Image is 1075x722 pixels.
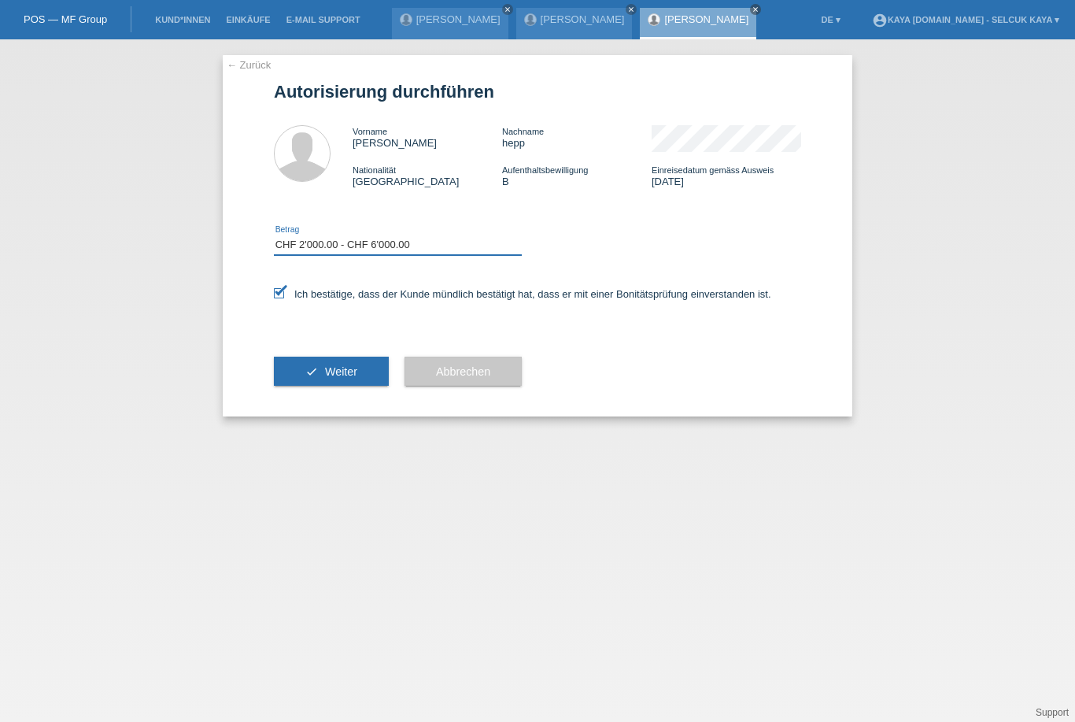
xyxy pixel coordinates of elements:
span: Vorname [353,127,387,136]
a: [PERSON_NAME] [664,13,748,25]
a: close [626,4,637,15]
div: hepp [502,125,652,149]
label: Ich bestätige, dass der Kunde mündlich bestätigt hat, dass er mit einer Bonitätsprüfung einversta... [274,288,771,300]
a: Support [1036,707,1069,718]
span: Nachname [502,127,544,136]
a: POS — MF Group [24,13,107,25]
i: close [752,6,759,13]
span: Weiter [325,365,357,378]
div: B [502,164,652,187]
span: Einreisedatum gemäss Ausweis [652,165,774,175]
a: Kund*innen [147,15,218,24]
button: Abbrechen [405,357,522,387]
a: DE ▾ [814,15,848,24]
a: [PERSON_NAME] [541,13,625,25]
a: [PERSON_NAME] [416,13,501,25]
a: account_circleKaya [DOMAIN_NAME] - Selcuk Kaya ▾ [864,15,1067,24]
a: ← Zurück [227,59,271,71]
div: [DATE] [652,164,801,187]
h1: Autorisierung durchführen [274,82,801,102]
i: close [504,6,512,13]
div: [GEOGRAPHIC_DATA] [353,164,502,187]
button: check Weiter [274,357,389,387]
span: Nationalität [353,165,396,175]
a: E-Mail Support [279,15,368,24]
span: Aufenthaltsbewilligung [502,165,588,175]
a: close [502,4,513,15]
i: check [305,365,318,378]
i: close [627,6,635,13]
a: Einkäufe [218,15,278,24]
div: [PERSON_NAME] [353,125,502,149]
i: account_circle [872,13,888,28]
span: Abbrechen [436,365,490,378]
a: close [750,4,761,15]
